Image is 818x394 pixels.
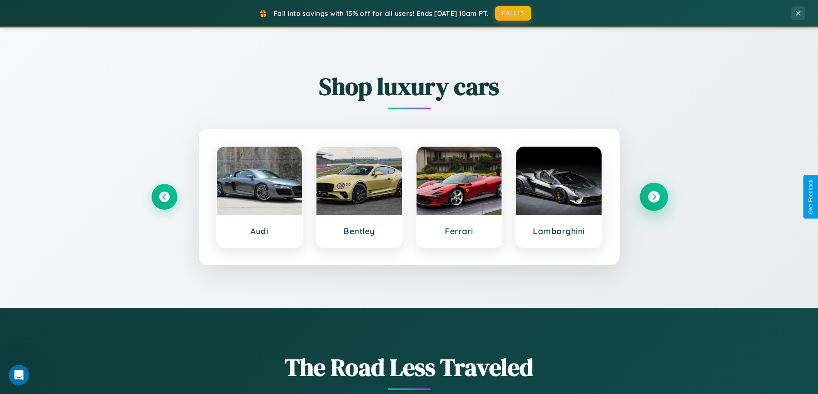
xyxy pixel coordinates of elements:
[325,226,393,236] h3: Bentley
[425,226,493,236] h3: Ferrari
[152,70,667,103] h2: Shop luxury cars
[9,365,29,385] iframe: Intercom live chat
[495,6,531,21] button: FALL15
[225,226,294,236] h3: Audi
[808,180,814,214] div: Give Feedback
[525,226,593,236] h3: Lamborghini
[274,9,489,18] span: Fall into savings with 15% off for all users! Ends [DATE] 10am PT.
[152,351,667,384] h1: The Road Less Traveled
